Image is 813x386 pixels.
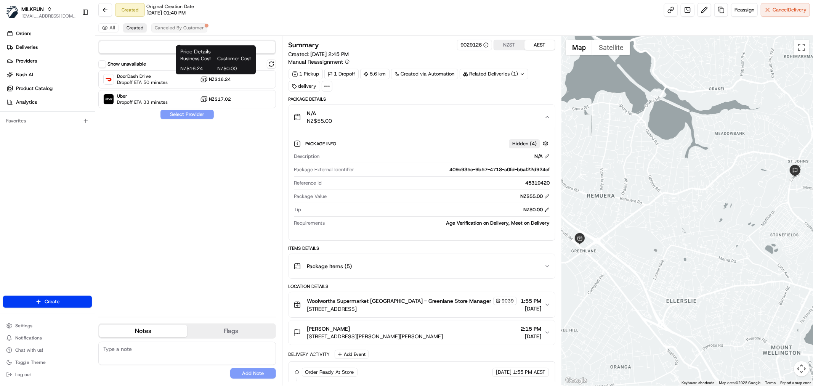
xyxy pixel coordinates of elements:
[305,369,354,376] span: Order Ready At Store
[3,345,92,355] button: Chat with us!
[460,42,489,48] button: 9029126
[155,25,204,31] span: Canceled By Customer
[151,23,207,32] button: Canceled By Customer
[521,333,541,340] span: [DATE]
[127,25,143,31] span: Created
[761,3,810,17] button: CancelDelivery
[107,61,146,68] label: Show unavailable
[294,193,327,200] span: Package Value
[311,51,349,58] span: [DATE] 2:45 PM
[104,94,114,104] img: Uber
[289,81,320,92] div: delivery
[731,3,758,17] button: Reassign
[180,48,251,55] h1: Price Details
[3,55,95,67] a: Providers
[780,381,811,385] a: Report a map error
[328,220,550,227] div: Age Verification on Delivery, Meet on Delivery
[98,23,119,32] button: All
[523,206,550,213] div: NZ$0.00
[15,347,43,353] span: Chat with us!
[512,140,537,147] span: Hidden ( 4 )
[335,350,369,359] button: Add Event
[3,320,92,331] button: Settings
[289,245,555,251] div: Items Details
[3,82,95,95] a: Product Catalog
[15,335,42,341] span: Notifications
[289,254,555,278] button: Package Items (5)
[307,297,492,305] span: Woolworths Supermarket [GEOGRAPHIC_DATA] - Greenlane Store Manager
[289,58,343,66] span: Manual Reassignment
[460,69,528,79] div: Related Deliveries (1)
[307,262,352,270] span: Package Items ( 5 )
[566,40,592,55] button: Show street map
[16,44,38,51] span: Deliveries
[289,105,555,129] button: N/ANZ$55.00
[294,153,320,160] span: Description
[509,139,550,148] button: Hidden (4)
[99,325,187,337] button: Notes
[564,376,589,386] img: Google
[3,115,92,127] div: Favorites
[117,73,168,79] span: DoorDash Drive
[494,40,524,50] button: NZST
[794,40,809,55] button: Toggle fullscreen view
[324,69,359,79] div: 1 Dropoff
[217,65,251,72] span: NZ$0.00
[15,359,46,365] span: Toggle Theme
[3,69,95,81] a: Nash AI
[16,58,37,64] span: Providers
[306,141,338,147] span: Package Info
[180,65,214,72] span: NZ$16.24
[294,166,354,173] span: Package External Identifier
[521,325,541,333] span: 2:15 PM
[592,40,630,55] button: Show satellite imagery
[45,298,59,305] span: Create
[289,58,350,66] button: Manual Reassignment
[146,10,186,16] span: [DATE] 01:40 PM
[719,381,760,385] span: Map data ©2025 Google
[123,23,147,32] button: Created
[734,6,754,13] span: Reassign
[360,69,390,79] div: 5.6 km
[3,296,92,308] button: Create
[682,380,714,386] button: Keyboard shortcuts
[520,193,550,200] div: NZ$55.00
[289,129,555,240] div: N/ANZ$55.00
[117,99,168,105] span: Dropoff ETA 33 minutes
[502,298,514,304] span: 9039
[187,325,275,337] button: Flags
[104,74,114,84] img: DoorDash Drive
[289,320,555,345] button: [PERSON_NAME][STREET_ADDRESS][PERSON_NAME][PERSON_NAME]2:15 PM[DATE]
[16,30,31,37] span: Orders
[3,41,95,53] a: Deliveries
[3,333,92,343] button: Notifications
[289,351,330,357] div: Delivery Activity
[3,3,79,21] button: MILKRUNMILKRUN[EMAIL_ADDRESS][DOMAIN_NAME]
[521,297,541,305] span: 1:55 PM
[307,117,332,125] span: NZ$55.00
[794,361,809,376] button: Map camera controls
[200,95,231,103] button: NZ$17.02
[15,372,31,378] span: Log out
[564,376,589,386] a: Open this area in Google Maps (opens a new window)
[325,180,550,187] div: 45319420
[289,69,323,79] div: 1 Pickup
[3,357,92,368] button: Toggle Theme
[16,99,37,106] span: Analytics
[21,13,76,19] button: [EMAIL_ADDRESS][DOMAIN_NAME]
[773,6,807,13] span: Cancel Delivery
[217,55,251,62] span: Customer Cost
[209,96,231,102] span: NZ$17.02
[117,93,168,99] span: Uber
[307,305,517,313] span: [STREET_ADDRESS]
[534,153,550,160] div: N/A
[289,283,555,289] div: Location Details
[146,3,194,10] span: Original Creation Date
[16,85,53,92] span: Product Catalog
[307,109,332,117] span: N/A
[180,55,214,62] span: Business Cost
[289,42,319,48] h3: Summary
[294,206,301,213] span: Tip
